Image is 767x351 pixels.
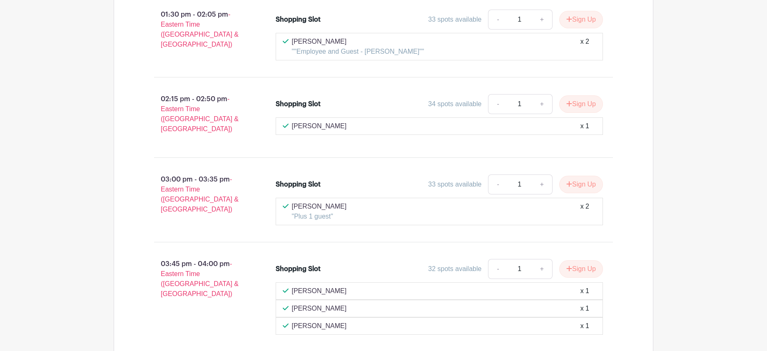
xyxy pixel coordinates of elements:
p: [PERSON_NAME] [292,286,347,296]
div: x 1 [580,286,589,296]
div: x 1 [580,321,589,331]
a: - [488,174,507,194]
button: Sign Up [559,95,603,113]
span: - Eastern Time ([GEOGRAPHIC_DATA] & [GEOGRAPHIC_DATA]) [161,176,239,213]
p: [PERSON_NAME] [292,304,347,314]
div: x 2 [580,202,589,222]
div: 32 spots available [428,264,481,274]
a: + [532,174,553,194]
div: x 2 [580,37,589,57]
a: - [488,259,507,279]
div: 33 spots available [428,179,481,189]
p: [PERSON_NAME] [292,321,347,331]
p: [PERSON_NAME] [292,37,424,47]
div: x 1 [580,121,589,131]
div: 34 spots available [428,99,481,109]
span: - Eastern Time ([GEOGRAPHIC_DATA] & [GEOGRAPHIC_DATA]) [161,95,239,132]
div: 33 spots available [428,15,481,25]
p: ""Employee and Guest - [PERSON_NAME]"" [292,47,424,57]
span: - Eastern Time ([GEOGRAPHIC_DATA] & [GEOGRAPHIC_DATA]) [161,260,239,297]
p: 01:30 pm - 02:05 pm [141,6,262,53]
div: Shopping Slot [276,179,321,189]
p: 03:00 pm - 03:35 pm [141,171,262,218]
a: - [488,10,507,30]
div: x 1 [580,304,589,314]
a: + [532,10,553,30]
button: Sign Up [559,176,603,193]
p: [PERSON_NAME] [292,202,347,212]
span: - Eastern Time ([GEOGRAPHIC_DATA] & [GEOGRAPHIC_DATA]) [161,11,239,48]
button: Sign Up [559,260,603,278]
a: - [488,94,507,114]
a: + [532,94,553,114]
div: Shopping Slot [276,264,321,274]
button: Sign Up [559,11,603,28]
p: [PERSON_NAME] [292,121,347,131]
p: "Plus 1 guest" [292,212,347,222]
div: Shopping Slot [276,15,321,25]
a: + [532,259,553,279]
p: 02:15 pm - 02:50 pm [141,91,262,137]
p: 03:45 pm - 04:00 pm [141,256,262,302]
div: Shopping Slot [276,99,321,109]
